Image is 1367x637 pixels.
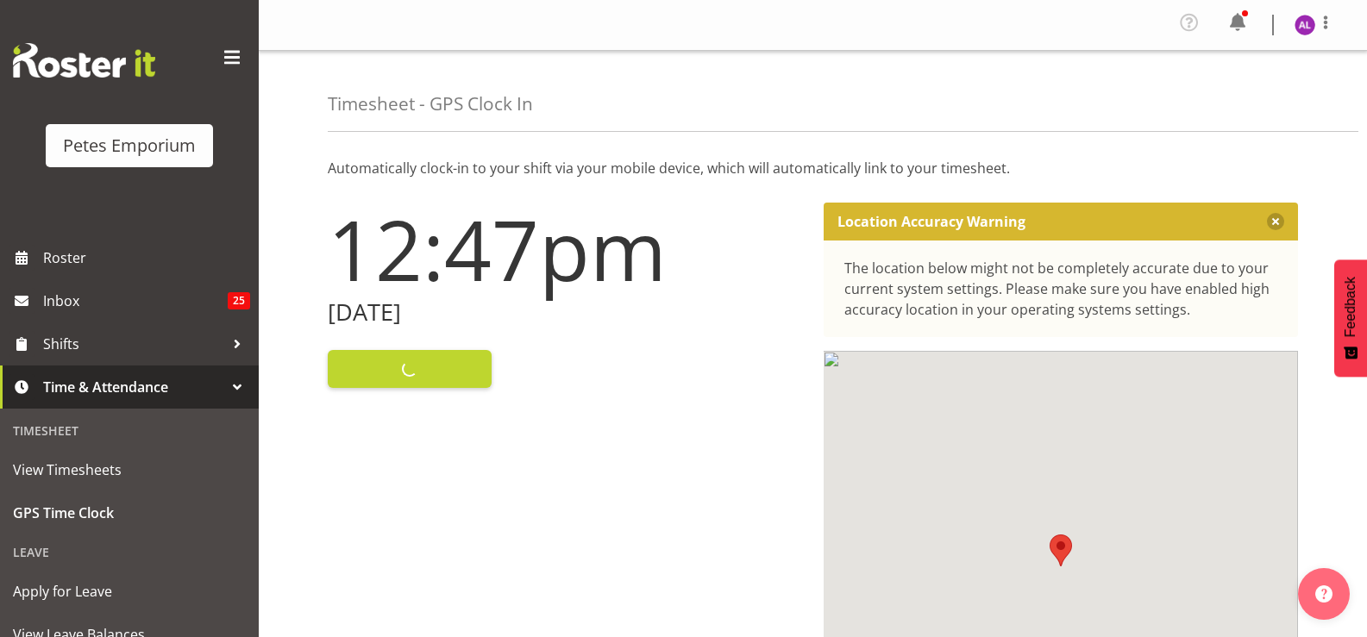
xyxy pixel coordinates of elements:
[13,578,246,604] span: Apply for Leave
[13,500,246,526] span: GPS Time Clock
[4,413,254,448] div: Timesheet
[43,245,250,271] span: Roster
[63,133,196,159] div: Petes Emporium
[1295,15,1315,35] img: abigail-lane11345.jpg
[4,570,254,613] a: Apply for Leave
[328,158,1298,178] p: Automatically clock-in to your shift via your mobile device, which will automatically link to you...
[4,491,254,534] a: GPS Time Clock
[4,534,254,570] div: Leave
[328,299,803,326] h2: [DATE]
[4,448,254,491] a: View Timesheets
[328,94,533,114] h4: Timesheet - GPS Clock In
[1315,585,1333,603] img: help-xxl-2.png
[43,374,224,400] span: Time & Attendance
[13,43,155,78] img: Rosterit website logo
[328,203,803,296] h1: 12:47pm
[1267,213,1284,230] button: Close message
[43,288,228,314] span: Inbox
[43,331,224,357] span: Shifts
[837,213,1025,230] p: Location Accuracy Warning
[844,258,1278,320] div: The location below might not be completely accurate due to your current system settings. Please m...
[13,457,246,483] span: View Timesheets
[1334,259,1367,377] button: Feedback - Show survey
[1343,277,1358,337] span: Feedback
[228,292,250,309] span: 25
